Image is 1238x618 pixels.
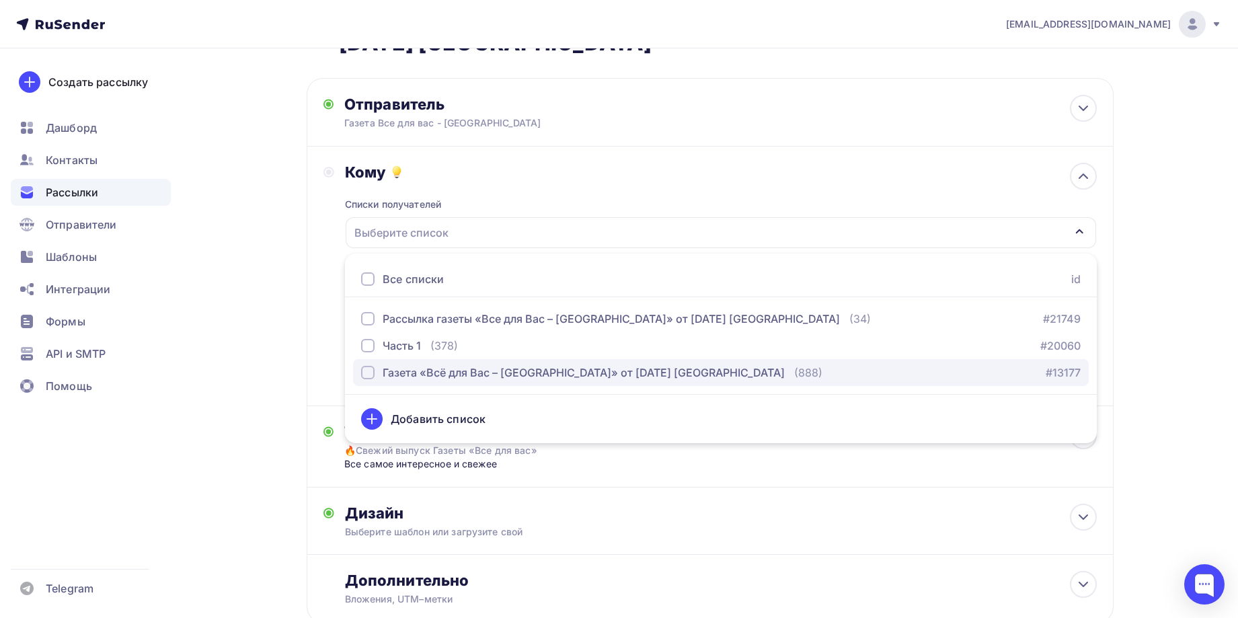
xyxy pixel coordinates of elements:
div: Добавить список [391,411,486,427]
div: Часть 1 [383,338,421,354]
div: id [1071,271,1081,287]
span: API и SMTP [46,346,106,362]
div: Создать рассылку [48,74,148,90]
span: Telegram [46,580,93,596]
a: Дашборд [11,114,171,141]
div: Выберите список [349,221,454,245]
a: #21749 [1043,311,1081,327]
a: [EMAIL_ADDRESS][DOMAIN_NAME] [1006,11,1222,38]
div: (378) [430,338,458,354]
span: Дашборд [46,120,97,136]
span: [EMAIL_ADDRESS][DOMAIN_NAME] [1006,17,1171,31]
a: Рассылки [11,179,171,206]
button: Выберите список [345,217,1097,249]
div: Кому [345,163,1097,182]
div: Вложения, UTM–метки [345,592,1022,606]
div: Тема [344,422,610,441]
a: Шаблоны [11,243,171,270]
div: (34) [849,311,871,327]
span: Интеграции [46,281,110,297]
div: Списки получателей [345,198,442,211]
span: Отправители [46,217,117,233]
span: Формы [46,313,85,330]
div: Газета Все для вас - [GEOGRAPHIC_DATA] [344,116,607,130]
a: Отправители [11,211,171,238]
div: Дизайн [345,504,1097,523]
a: Контакты [11,147,171,173]
div: Отправитель [344,95,635,114]
a: Формы [11,308,171,335]
span: Рассылки [46,184,98,200]
div: Газета «Всё для Вас – [GEOGRAPHIC_DATA]» от [DATE] [GEOGRAPHIC_DATA] [383,364,785,381]
div: Все списки [383,271,444,287]
span: Контакты [46,152,98,168]
div: Дополнительно [345,571,1097,590]
div: Выберите шаблон или загрузите свой [345,525,1022,539]
a: #20060 [1040,338,1081,354]
span: Шаблоны [46,249,97,265]
div: (888) [794,364,822,381]
span: Помощь [46,378,92,394]
div: Рассылка газеты «Все для Вас – [GEOGRAPHIC_DATA]» от [DATE] [GEOGRAPHIC_DATA] [383,311,840,327]
ul: Выберите список [345,254,1097,443]
div: Все самое интересное и свежее [344,457,610,471]
div: 🔥Свежий выпуск Газеты «Все для вас» [344,444,584,457]
a: #13177 [1046,364,1081,381]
